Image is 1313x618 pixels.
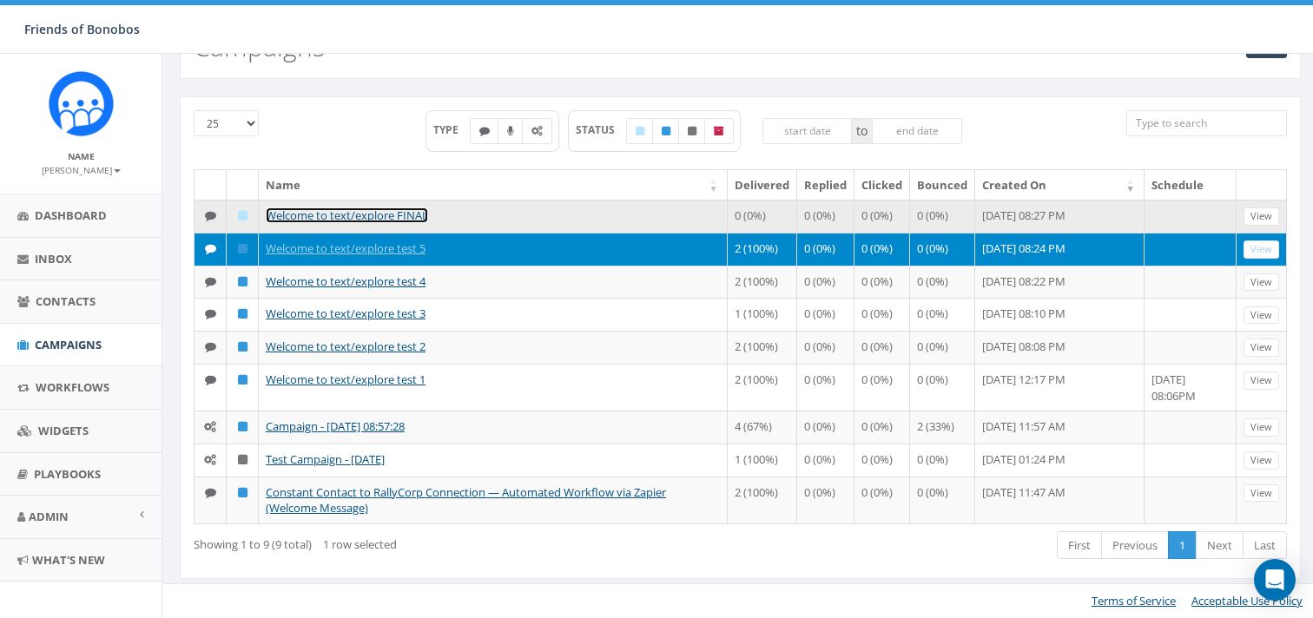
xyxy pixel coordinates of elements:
[797,444,854,477] td: 0 (0%)
[797,331,854,364] td: 0 (0%)
[910,233,975,266] td: 0 (0%)
[266,371,426,387] a: Welcome to text/explore test 1
[1057,531,1102,560] a: First
[266,207,428,223] a: Welcome to text/explore FINAL
[797,200,854,233] td: 0 (0%)
[797,233,854,266] td: 0 (0%)
[688,126,696,136] i: Unpublished
[854,266,910,299] td: 0 (0%)
[1244,207,1279,226] a: View
[266,306,426,321] a: Welcome to text/explore test 3
[975,266,1145,299] td: [DATE] 08:22 PM
[34,466,101,482] span: Playbooks
[1244,418,1279,437] a: View
[205,374,216,385] i: Text SMS
[238,374,247,385] i: Published
[728,411,797,444] td: 4 (67%)
[797,298,854,331] td: 0 (0%)
[205,210,216,221] i: Text SMS
[35,251,72,266] span: Inbox
[36,379,109,395] span: Workflows
[662,126,670,136] i: Published
[49,71,114,136] img: Rally_Corp_Icon.png
[910,411,975,444] td: 2 (33%)
[238,308,247,319] i: Published
[975,444,1145,477] td: [DATE] 01:24 PM
[910,477,975,523] td: 0 (0%)
[1145,170,1237,201] th: Schedule
[797,266,854,299] td: 0 (0%)
[1145,364,1237,411] td: [DATE] 08:06PM
[797,170,854,201] th: Replied
[728,266,797,299] td: 2 (100%)
[910,200,975,233] td: 0 (0%)
[29,509,69,524] span: Admin
[728,444,797,477] td: 1 (100%)
[266,339,426,354] a: Welcome to text/explore test 2
[238,454,247,465] i: Unpublished
[975,364,1145,411] td: [DATE] 12:17 PM
[854,200,910,233] td: 0 (0%)
[205,243,216,254] i: Text SMS
[728,364,797,411] td: 2 (100%)
[238,421,247,432] i: Published
[1126,110,1287,136] input: Type to search
[1244,273,1279,292] a: View
[1191,593,1303,608] a: Acceptable Use Policy
[854,233,910,266] td: 0 (0%)
[205,487,216,498] i: Text SMS
[910,170,975,201] th: Bounced
[266,451,385,467] a: Test Campaign - [DATE]
[975,233,1145,266] td: [DATE] 08:24 PM
[728,233,797,266] td: 2 (100%)
[1244,371,1279,390] a: View
[576,122,627,137] span: STATUS
[238,341,247,352] i: Published
[854,477,910,523] td: 0 (0%)
[32,552,105,568] span: What's New
[728,298,797,331] td: 1 (100%)
[636,126,644,136] i: Draft
[498,118,524,144] label: Ringless Voice Mail
[194,529,634,553] div: Showing 1 to 9 (9 total)
[238,276,247,287] i: Published
[854,170,910,201] th: Clicked
[266,418,405,434] a: Campaign - [DATE] 08:57:28
[975,298,1145,331] td: [DATE] 08:10 PM
[42,161,121,177] a: [PERSON_NAME]
[728,477,797,523] td: 2 (100%)
[205,308,216,319] i: Text SMS
[626,118,654,144] label: Draft
[975,331,1145,364] td: [DATE] 08:08 PM
[204,454,216,465] i: Automated Message
[910,298,975,331] td: 0 (0%)
[854,364,910,411] td: 0 (0%)
[35,337,102,352] span: Campaigns
[854,444,910,477] td: 0 (0%)
[433,122,471,137] span: TYPE
[652,118,680,144] label: Published
[1101,531,1169,560] a: Previous
[1244,451,1279,470] a: View
[35,207,107,223] span: Dashboard
[24,21,140,37] span: Friends of Bonobos
[1244,484,1279,503] a: View
[507,126,514,136] i: Ringless Voice Mail
[479,126,490,136] i: Text SMS
[266,484,666,516] a: Constant Contact to RallyCorp Connection — Automated Workflow via Zapier (Welcome Message)
[975,477,1145,523] td: [DATE] 11:47 AM
[238,243,247,254] i: Published
[678,118,706,144] label: Unpublished
[1254,559,1296,601] div: Open Intercom Messenger
[205,276,216,287] i: Text SMS
[1244,306,1279,325] a: View
[42,164,121,176] small: [PERSON_NAME]
[910,331,975,364] td: 0 (0%)
[728,331,797,364] td: 2 (100%)
[872,118,962,144] input: end date
[1244,240,1279,259] a: View
[797,477,854,523] td: 0 (0%)
[1092,593,1176,608] a: Terms of Service
[238,210,247,221] i: Draft
[854,298,910,331] td: 0 (0%)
